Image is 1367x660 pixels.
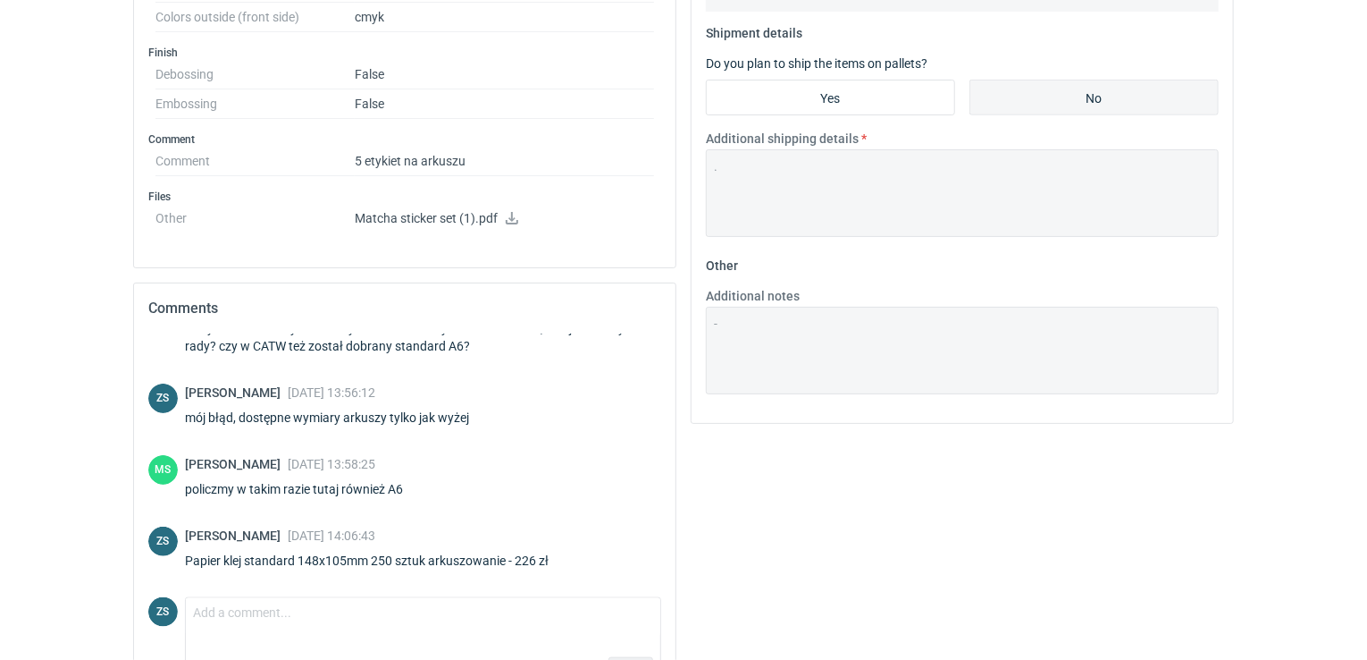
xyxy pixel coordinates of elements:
figcaption: ZS [148,527,178,556]
figcaption: MS [148,455,178,485]
div: w wycenie CATW wycenialiśmy niestandardowy rozmiar arkusza, tutaj nie damy rady? czy w CATW też z... [185,319,661,355]
dt: Other [155,204,355,240]
figcaption: ZS [148,384,178,413]
div: Papier klej standard 148x105mm 250 sztuk arkuszowanie - 226 zł [185,552,570,570]
dt: Comment [155,147,355,176]
textarea: . [706,149,1219,237]
figcaption: ZS [148,597,178,627]
div: Zuzanna Szygenda [148,384,178,413]
div: policzmy w takim razie tutaj również A6 [185,480,424,498]
div: mój błąd, dostępne wymiary arkuszy tylko jak wyżej [185,409,491,427]
span: [PERSON_NAME] [185,529,288,543]
label: Additional notes [706,287,800,305]
h3: Finish [148,46,661,60]
textarea: - [706,307,1219,394]
div: Maciej Sikora [148,455,178,485]
dt: Embossing [155,89,355,119]
h3: Files [148,190,661,204]
dt: Colors outside (front side) [155,3,355,32]
div: Zuzanna Szygenda [148,597,178,627]
span: [DATE] 13:56:12 [288,385,375,400]
dd: 5 etykiet na arkuszu [355,147,654,176]
h2: Comments [148,298,661,319]
legend: Shipment details [706,19,802,40]
label: Do you plan to ship the items on pallets? [706,56,927,71]
div: Zuzanna Szygenda [148,527,178,556]
dd: cmyk [355,3,654,32]
dd: False [355,60,654,89]
dd: False [355,89,654,119]
span: [PERSON_NAME] [185,457,288,471]
label: Additional shipping details [706,130,859,148]
dt: Debossing [155,60,355,89]
h3: Comment [148,132,661,147]
span: [DATE] 13:58:25 [288,457,375,471]
legend: Other [706,251,738,273]
span: [PERSON_NAME] [185,385,288,400]
p: Matcha sticker set (1).pdf [355,211,654,227]
span: [DATE] 14:06:43 [288,529,375,543]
